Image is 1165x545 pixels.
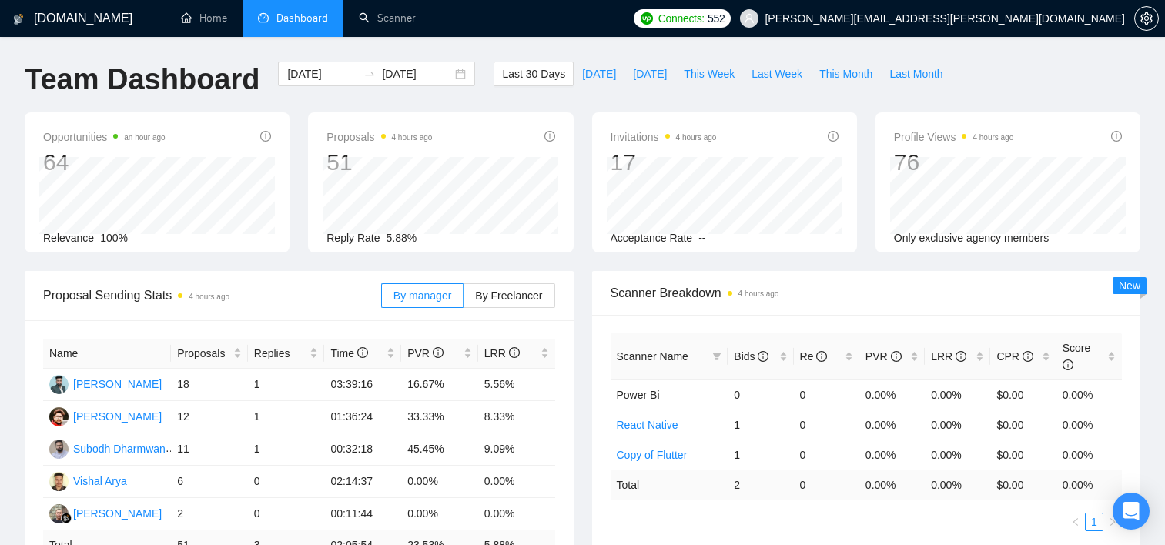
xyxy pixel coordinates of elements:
[73,408,162,425] div: [PERSON_NAME]
[1108,517,1117,527] span: right
[1066,513,1085,531] li: Previous Page
[675,62,743,86] button: This Week
[709,345,725,368] span: filter
[287,65,357,82] input: Start date
[1086,513,1103,530] a: 1
[433,347,444,358] span: info-circle
[324,433,401,466] td: 00:32:18
[260,131,271,142] span: info-circle
[382,65,452,82] input: End date
[956,351,966,362] span: info-circle
[49,375,69,394] img: AS
[171,401,248,433] td: 12
[990,440,1056,470] td: $0.00
[43,286,381,305] span: Proposal Sending Stats
[171,433,248,466] td: 11
[828,131,839,142] span: info-circle
[25,62,259,98] h1: Team Dashboard
[478,401,555,433] td: 8.33%
[743,62,811,86] button: Last Week
[816,351,827,362] span: info-circle
[330,347,367,359] span: Time
[1135,12,1158,25] span: setting
[698,232,705,244] span: --
[676,133,717,142] time: 4 hours ago
[728,410,793,440] td: 1
[248,466,325,498] td: 0
[894,128,1014,146] span: Profile Views
[684,65,735,82] span: This Week
[794,379,859,410] td: 0
[49,474,127,486] a: VAVishal Arya
[925,379,990,410] td: 0.00%
[357,347,368,358] span: info-circle
[73,376,162,393] div: [PERSON_NAME]
[728,440,793,470] td: 1
[326,148,432,177] div: 51
[859,410,925,440] td: 0.00%
[708,10,725,27] span: 552
[324,498,401,530] td: 00:11:44
[819,65,872,82] span: This Month
[617,350,688,363] span: Scanner Name
[624,62,675,86] button: [DATE]
[100,232,128,244] span: 100%
[359,12,416,25] a: searchScanner
[617,389,660,401] span: Power Bi
[248,401,325,433] td: 1
[859,440,925,470] td: 0.00%
[326,232,380,244] span: Reply Rate
[248,433,325,466] td: 1
[49,440,69,459] img: SD
[1056,470,1122,500] td: 0.00 %
[401,466,478,498] td: 0.00%
[738,289,779,298] time: 4 hours ago
[478,466,555,498] td: 0.00%
[990,410,1056,440] td: $0.00
[276,12,328,25] span: Dashboard
[1085,513,1103,531] li: 1
[1063,359,1073,370] span: info-circle
[478,369,555,401] td: 5.56%
[73,505,162,522] div: [PERSON_NAME]
[931,350,966,363] span: LRR
[1103,513,1122,531] button: right
[43,148,166,177] div: 64
[43,128,166,146] span: Opportunities
[502,65,565,82] span: Last 30 Days
[925,410,990,440] td: 0.00%
[177,345,230,362] span: Proposals
[894,232,1050,244] span: Only exclusive agency members
[13,7,24,32] img: logo
[794,410,859,440] td: 0
[407,347,444,359] span: PVR
[758,351,768,362] span: info-circle
[248,339,325,369] th: Replies
[478,498,555,530] td: 0.00%
[49,507,162,519] a: RT[PERSON_NAME]
[189,293,229,301] time: 4 hours ago
[258,12,269,23] span: dashboard
[728,379,793,410] td: 0
[611,148,717,177] div: 17
[401,369,478,401] td: 16.67%
[889,65,942,82] span: Last Month
[49,377,162,390] a: AS[PERSON_NAME]
[611,232,693,244] span: Acceptance Rate
[973,133,1013,142] time: 4 hours ago
[494,62,574,86] button: Last 30 Days
[734,350,768,363] span: Bids
[49,410,162,422] a: AM[PERSON_NAME]
[1071,517,1080,527] span: left
[1056,379,1122,410] td: 0.00%
[925,470,990,500] td: 0.00 %
[800,350,828,363] span: Re
[881,62,951,86] button: Last Month
[925,440,990,470] td: 0.00%
[1134,6,1159,31] button: setting
[392,133,433,142] time: 4 hours ago
[43,232,94,244] span: Relevance
[633,65,667,82] span: [DATE]
[1023,351,1033,362] span: info-circle
[1066,513,1085,531] button: left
